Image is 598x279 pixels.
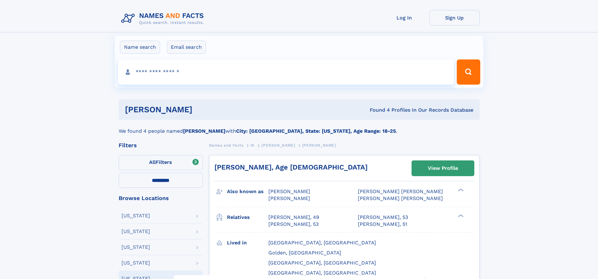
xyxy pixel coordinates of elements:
[456,188,464,192] div: ❯
[214,163,368,171] a: [PERSON_NAME], Age [DEMOGRAPHIC_DATA]
[281,107,473,114] div: Found 4 Profiles In Our Records Database
[121,245,150,250] div: [US_STATE]
[268,270,376,276] span: [GEOGRAPHIC_DATA], [GEOGRAPHIC_DATA]
[121,213,150,218] div: [US_STATE]
[268,260,376,266] span: [GEOGRAPHIC_DATA], [GEOGRAPHIC_DATA]
[268,250,341,256] span: Golden, [GEOGRAPHIC_DATA]
[183,128,225,134] b: [PERSON_NAME]
[167,41,206,54] label: Email search
[118,59,454,85] input: search input
[358,214,408,221] a: [PERSON_NAME], 53
[121,229,150,234] div: [US_STATE]
[119,142,203,148] div: Filters
[428,161,458,176] div: View Profile
[358,221,407,228] a: [PERSON_NAME], 51
[302,143,336,148] span: [PERSON_NAME]
[268,195,310,201] span: [PERSON_NAME]
[119,195,203,201] div: Browse Locations
[358,195,443,201] span: [PERSON_NAME] [PERSON_NAME]
[125,106,281,114] h1: [PERSON_NAME]
[251,143,255,148] span: W
[149,159,156,165] span: All
[227,212,268,223] h3: Relatives
[261,143,295,148] span: [PERSON_NAME]
[261,141,295,149] a: [PERSON_NAME]
[227,237,268,248] h3: Lived in
[268,221,319,228] a: [PERSON_NAME], 53
[268,188,310,194] span: [PERSON_NAME]
[456,214,464,218] div: ❯
[457,59,480,85] button: Search Button
[236,128,396,134] b: City: [GEOGRAPHIC_DATA], State: [US_STATE], Age Range: 18-25
[358,188,443,194] span: [PERSON_NAME] [PERSON_NAME]
[251,141,255,149] a: W
[120,41,160,54] label: Name search
[379,10,429,25] a: Log In
[268,214,319,221] a: [PERSON_NAME], 49
[227,186,268,197] h3: Also known as
[412,161,474,176] a: View Profile
[119,120,480,135] div: We found 4 people named with .
[429,10,480,25] a: Sign Up
[121,260,150,265] div: [US_STATE]
[268,240,376,246] span: [GEOGRAPHIC_DATA], [GEOGRAPHIC_DATA]
[119,10,209,27] img: Logo Names and Facts
[209,141,244,149] a: Names and Facts
[119,155,203,170] label: Filters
